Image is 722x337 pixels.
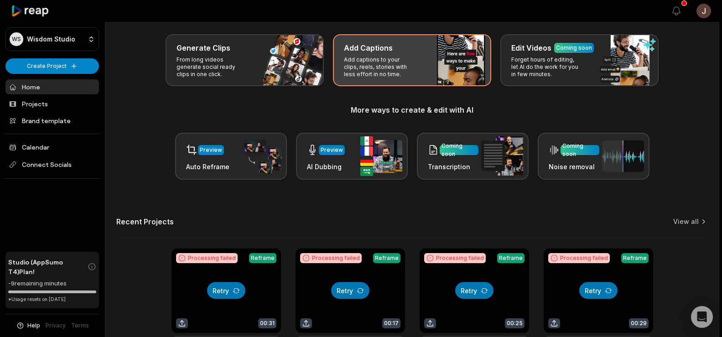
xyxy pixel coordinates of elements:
div: Open Intercom Messenger [691,306,713,328]
a: Privacy [46,321,66,330]
h3: Add Captions [344,42,393,53]
img: transcription.png [481,136,523,176]
h3: Transcription [428,162,478,171]
p: From long videos generate social ready clips in one click. [177,56,247,78]
a: Brand template [5,113,99,128]
h3: More ways to create & edit with AI [116,104,708,115]
h3: Edit Videos [511,42,551,53]
span: Studio (AppSumo T4) Plan! [8,257,88,276]
span: Help [27,321,40,330]
img: ai_dubbing.png [360,136,402,176]
a: Calendar [5,140,99,155]
div: Preview [321,146,343,154]
a: View all [673,217,699,226]
button: Retry [579,282,618,299]
button: Create Project [5,58,99,74]
p: Wisdom Studio [27,35,75,43]
div: Coming soon [442,142,477,158]
span: Connect Socials [5,156,99,173]
p: Add captions to your clips, reels, stories with less effort in no time. [344,56,415,78]
h3: Noise removal [549,162,599,171]
button: Retry [207,282,245,299]
div: -9 remaining minutes [8,279,96,288]
button: Retry [331,282,369,299]
div: Coming soon [562,142,597,158]
button: Retry [455,282,493,299]
button: Help [16,321,40,330]
div: *Usage resets on [DATE] [8,296,96,303]
h3: Auto Reframe [186,162,229,171]
p: Forget hours of editing, let AI do the work for you in few minutes. [511,56,582,78]
div: Preview [200,146,222,154]
a: Projects [5,96,99,111]
img: noise_removal.png [602,140,644,172]
a: Terms [71,321,89,330]
h3: AI Dubbing [307,162,345,171]
div: WS [10,32,23,46]
h3: Generate Clips [177,42,230,53]
img: auto_reframe.png [239,139,281,174]
a: Home [5,79,99,94]
h2: Recent Projects [116,217,174,226]
div: Coming soon [556,44,592,52]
